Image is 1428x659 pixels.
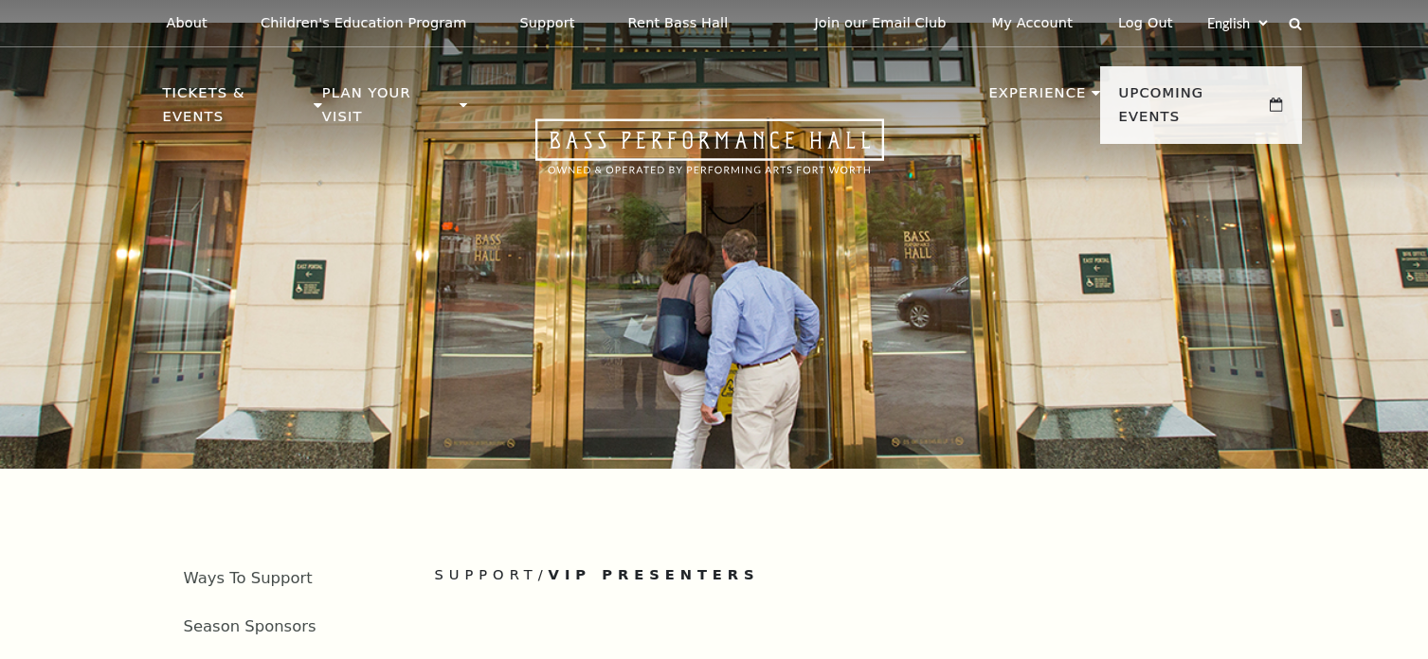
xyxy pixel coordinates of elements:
p: Tickets & Events [163,81,310,139]
p: About [167,15,208,31]
a: Season Sponsors [184,617,316,635]
select: Select: [1203,14,1271,32]
span: VIP Presenters [549,566,760,582]
p: Upcoming Events [1119,81,1266,139]
p: Children's Education Program [261,15,467,31]
p: Support [520,15,575,31]
p: / [435,563,1302,587]
span: Support [435,566,538,582]
p: Plan Your Visit [322,81,455,139]
p: Rent Bass Hall [628,15,729,31]
p: Experience [988,81,1086,116]
a: Ways To Support [184,569,313,587]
